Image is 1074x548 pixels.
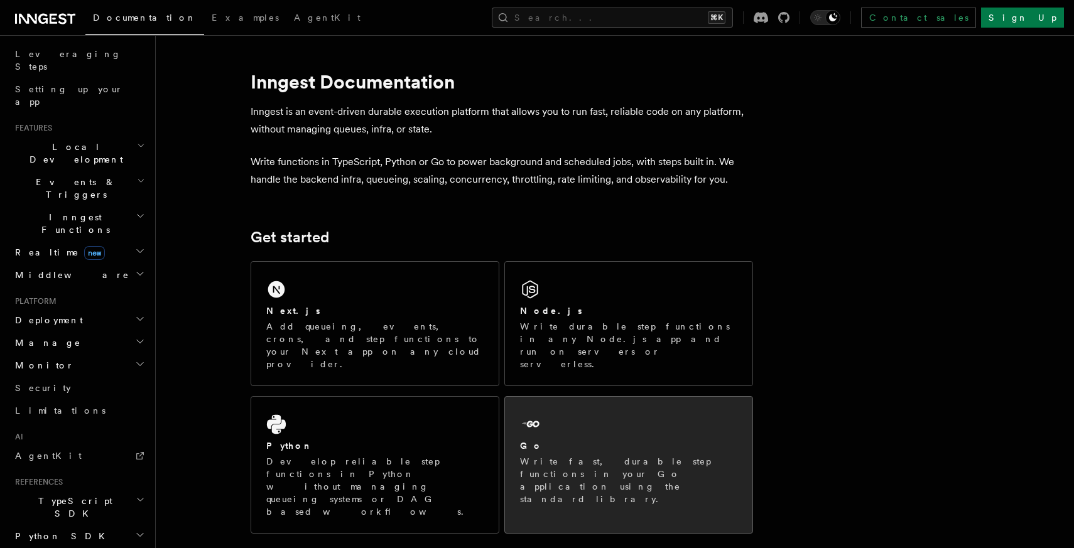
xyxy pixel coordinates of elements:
[861,8,976,28] a: Contact sales
[10,530,112,542] span: Python SDK
[93,13,197,23] span: Documentation
[10,171,148,206] button: Events & Triggers
[10,525,148,547] button: Python SDK
[810,10,840,25] button: Toggle dark mode
[286,4,368,34] a: AgentKit
[10,176,137,201] span: Events & Triggers
[10,490,148,525] button: TypeScript SDK
[266,439,313,452] h2: Python
[84,246,105,260] span: new
[10,246,105,259] span: Realtime
[10,264,148,286] button: Middleware
[10,123,52,133] span: Features
[10,136,148,171] button: Local Development
[10,269,129,281] span: Middleware
[520,455,737,505] p: Write fast, durable step functions in your Go application using the standard library.
[10,141,137,166] span: Local Development
[981,8,1064,28] a: Sign Up
[15,451,82,461] span: AgentKit
[10,241,148,264] button: Realtimenew
[10,432,23,442] span: AI
[266,455,484,518] p: Develop reliable step functions in Python without managing queueing systems or DAG based workflows.
[504,396,753,534] a: GoWrite fast, durable step functions in your Go application using the standard library.
[10,211,136,236] span: Inngest Functions
[10,296,57,306] span: Platform
[15,49,121,72] span: Leveraging Steps
[10,377,148,399] a: Security
[15,84,123,107] span: Setting up your app
[10,78,148,113] a: Setting up your app
[251,396,499,534] a: PythonDevelop reliable step functions in Python without managing queueing systems or DAG based wo...
[266,304,320,317] h2: Next.js
[10,206,148,241] button: Inngest Functions
[204,4,286,34] a: Examples
[10,43,148,78] a: Leveraging Steps
[212,13,279,23] span: Examples
[10,336,81,349] span: Manage
[10,444,148,467] a: AgentKit
[251,153,753,188] p: Write functions in TypeScript, Python or Go to power background and scheduled jobs, with steps bu...
[251,228,329,246] a: Get started
[10,495,136,520] span: TypeScript SDK
[10,477,63,487] span: References
[708,11,725,24] kbd: ⌘K
[10,309,148,331] button: Deployment
[251,261,499,386] a: Next.jsAdd queueing, events, crons, and step functions to your Next app on any cloud provider.
[15,383,71,393] span: Security
[492,8,733,28] button: Search...⌘K
[520,320,737,370] p: Write durable step functions in any Node.js app and run on servers or serverless.
[251,103,753,138] p: Inngest is an event-driven durable execution platform that allows you to run fast, reliable code ...
[504,261,753,386] a: Node.jsWrite durable step functions in any Node.js app and run on servers or serverless.
[10,331,148,354] button: Manage
[266,320,484,370] p: Add queueing, events, crons, and step functions to your Next app on any cloud provider.
[294,13,361,23] span: AgentKit
[520,304,582,317] h2: Node.js
[520,439,543,452] h2: Go
[10,354,148,377] button: Monitor
[15,406,106,416] span: Limitations
[85,4,204,35] a: Documentation
[251,70,753,93] h1: Inngest Documentation
[10,314,83,326] span: Deployment
[10,399,148,422] a: Limitations
[10,359,74,372] span: Monitor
